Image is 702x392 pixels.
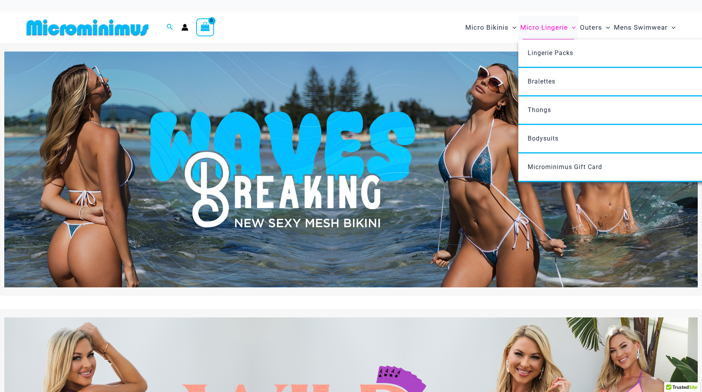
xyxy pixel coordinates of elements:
span: Microminimus Gift Card [528,163,602,171]
span: Bodysuits [528,135,558,142]
span: Micro Lingerie [520,18,568,37]
img: Waves Breaking Ocean Bikini Pack [4,52,698,287]
span: Menu Toggle [509,18,516,37]
img: MM SHOP LOGO FLAT [23,19,152,36]
a: Micro BikinisMenu ToggleMenu Toggle [463,16,518,39]
span: Lingerie Packs [528,49,573,57]
span: Outers [580,18,602,37]
span: Menu Toggle [602,18,610,37]
span: Bralettes [528,78,555,85]
span: Menu Toggle [668,18,675,37]
a: Account icon link [181,24,188,31]
a: OutersMenu ToggleMenu Toggle [578,16,612,39]
span: Menu Toggle [568,18,576,37]
a: Search icon link [167,23,174,32]
a: Micro LingerieMenu ToggleMenu Toggle [518,16,578,39]
span: Thongs [528,106,551,114]
span: Mens Swimwear [614,18,668,37]
a: Mens SwimwearMenu ToggleMenu Toggle [612,16,677,39]
a: View Shopping Cart, empty [196,18,214,36]
nav: Site Navigation [462,14,679,41]
span: Micro Bikinis [465,18,509,37]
